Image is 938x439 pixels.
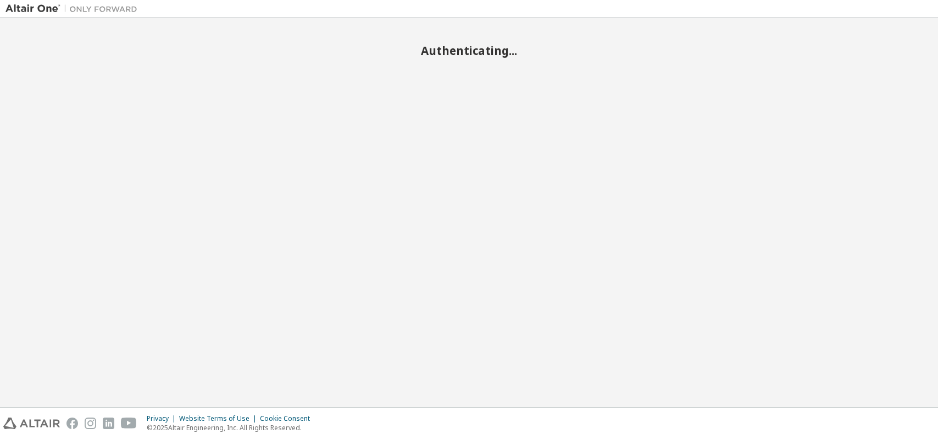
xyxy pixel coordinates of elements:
[147,414,179,423] div: Privacy
[66,418,78,429] img: facebook.svg
[5,3,143,14] img: Altair One
[85,418,96,429] img: instagram.svg
[260,414,317,423] div: Cookie Consent
[121,418,137,429] img: youtube.svg
[147,423,317,432] p: © 2025 Altair Engineering, Inc. All Rights Reserved.
[3,418,60,429] img: altair_logo.svg
[5,43,933,58] h2: Authenticating...
[179,414,260,423] div: Website Terms of Use
[103,418,114,429] img: linkedin.svg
